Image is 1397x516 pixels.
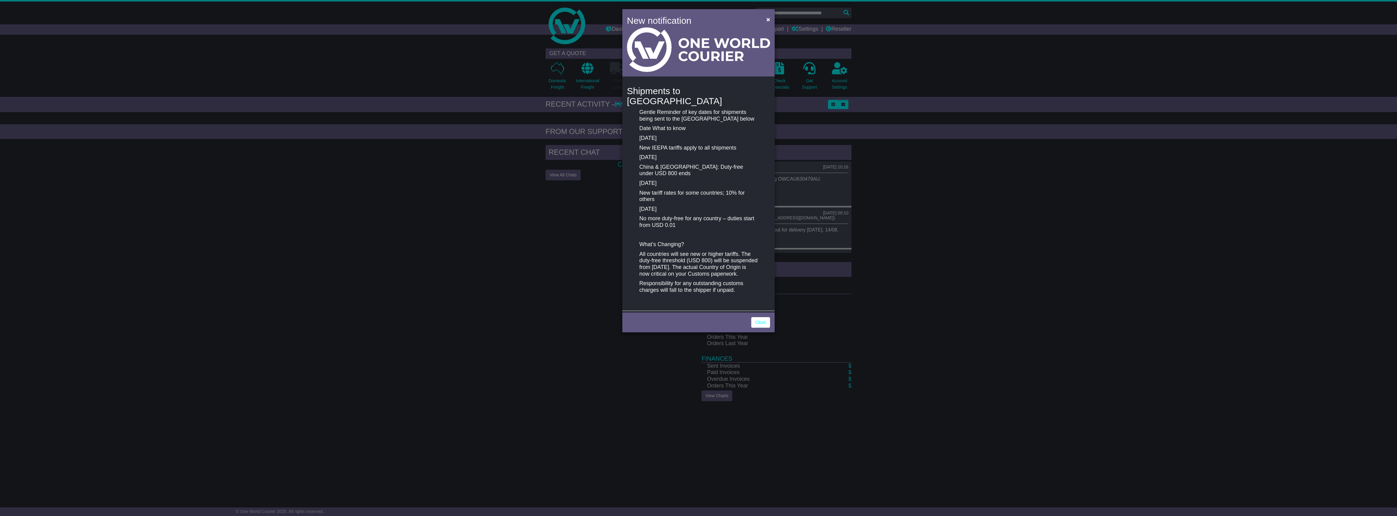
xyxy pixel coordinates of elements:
[639,241,758,248] p: What’s Changing?
[639,164,758,177] p: China & [GEOGRAPHIC_DATA]: Duty-free under USD 800 ends
[639,125,758,132] p: Date What to know
[639,215,758,228] p: No more duty-free for any country – duties start from USD 0.01
[639,180,758,187] p: [DATE]
[627,14,758,27] h4: New notification
[766,16,770,23] span: ×
[751,317,770,328] a: Close
[639,190,758,203] p: New tariff rates for some countries; 10% for others
[639,109,758,122] p: Gentle Reminder of key dates for shipments being sent to the [GEOGRAPHIC_DATA] below
[627,86,770,106] h4: Shipments to [GEOGRAPHIC_DATA]
[639,206,758,213] p: [DATE]
[639,145,758,151] p: New IEEPA tariffs apply to all shipments
[639,280,758,293] p: Responsibility for any outstanding customs charges will fall to the shipper if unpaid.
[627,27,770,72] img: Light
[763,13,773,26] button: Close
[639,251,758,277] p: All countries will see new or higher tariffs. The duty-free threshold (USD 800) will be suspended...
[639,154,758,161] p: [DATE]
[639,135,758,142] p: [DATE]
